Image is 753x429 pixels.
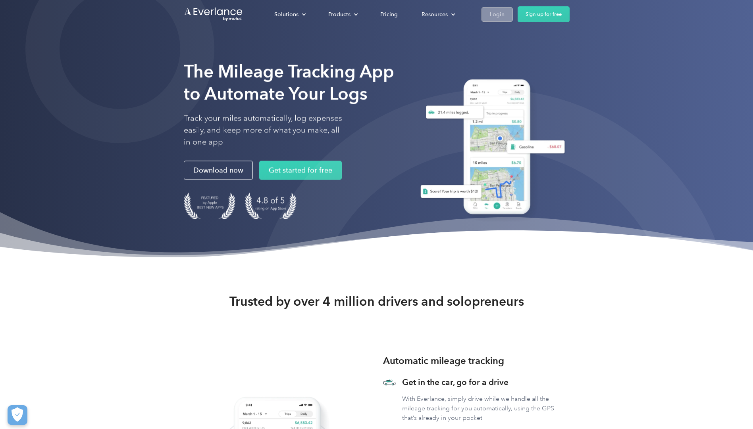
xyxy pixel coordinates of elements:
img: 4.9 out of 5 stars on the app store [245,193,297,219]
div: Resources [414,8,462,21]
p: With Everlance, simply drive while we handle all the mileage tracking for you automatically, usin... [402,394,570,423]
img: Everlance, mileage tracker app, expense tracking app [411,73,570,224]
img: Badge for Featured by Apple Best New Apps [184,193,235,219]
h3: Get in the car, go for a drive [402,377,570,388]
strong: The Mileage Tracking App to Automate Your Logs [184,61,394,104]
a: Download now [184,161,253,180]
div: Pricing [380,10,398,19]
button: Cookies Settings [8,405,27,425]
h3: Automatic mileage tracking [383,354,504,368]
div: Solutions [266,8,312,21]
a: Pricing [372,8,406,21]
div: Solutions [274,10,299,19]
a: Login [481,7,513,22]
div: Resources [422,10,448,19]
div: Products [320,8,364,21]
div: Products [328,10,351,19]
a: Go to homepage [184,7,243,22]
p: Track your miles automatically, log expenses easily, and keep more of what you make, all in one app [184,113,343,148]
strong: Trusted by over 4 million drivers and solopreneurs [229,293,524,309]
div: Login [490,10,505,19]
a: Get started for free [259,161,342,180]
a: Sign up for free [518,6,570,22]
